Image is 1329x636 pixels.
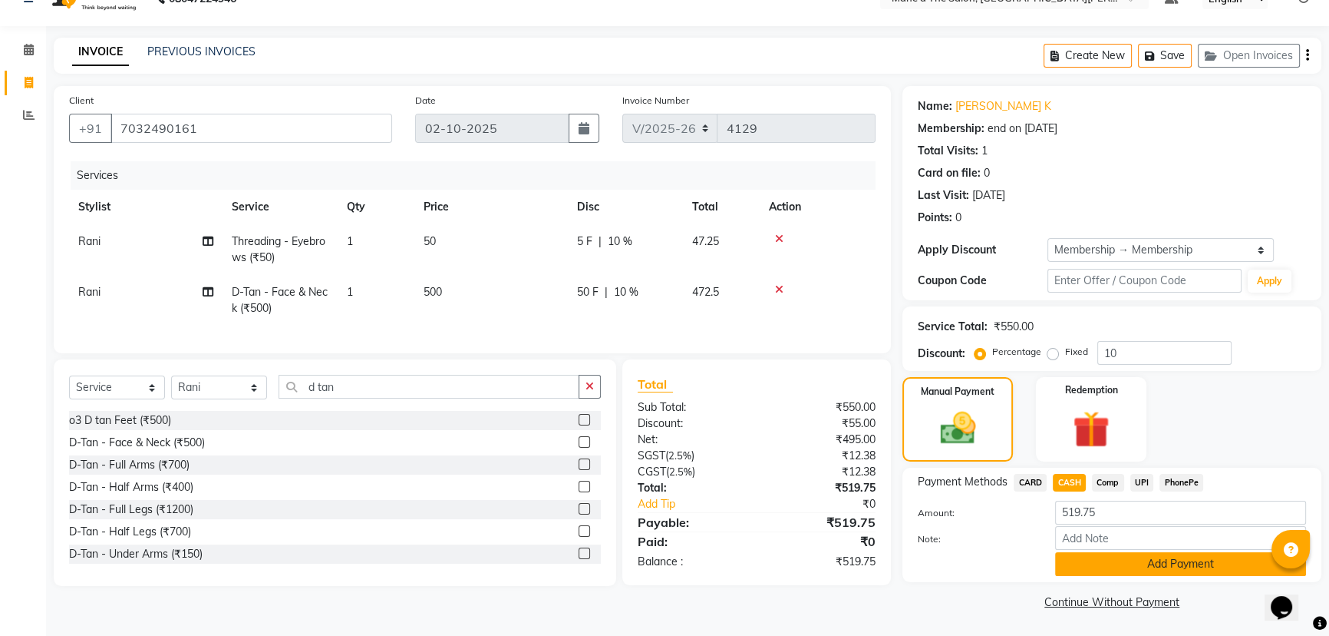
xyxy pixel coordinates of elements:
[955,98,1051,114] a: [PERSON_NAME] K
[599,234,602,250] span: |
[638,449,665,462] span: SGST
[669,465,692,478] span: 2.5%
[992,345,1041,359] label: Percentage
[414,190,568,224] th: Price
[1055,526,1306,550] input: Add Note
[232,234,325,264] span: Threading - Eyebrows (₹50)
[1265,575,1314,621] iframe: chat widget
[1130,474,1154,492] span: UPI
[1014,474,1047,492] span: CARD
[577,234,592,250] span: 5 F
[638,376,673,393] span: Total
[626,480,757,496] div: Total:
[757,464,887,480] div: ₹12.38
[69,479,193,495] div: D-Tan - Half Arms (₹400)
[1248,270,1291,293] button: Apply
[668,449,691,462] span: 2.5%
[984,165,990,181] div: 0
[918,210,952,226] div: Points:
[1061,406,1121,452] img: _gift.svg
[905,595,1318,611] a: Continue Without Payment
[69,524,191,540] div: D-Tan - Half Legs (₹700)
[626,554,757,570] div: Balance :
[918,187,969,204] div: Last Visit:
[614,284,638,300] span: 10 %
[757,432,887,448] div: ₹495.00
[906,506,1044,520] label: Amount:
[1053,474,1086,492] span: CASH
[424,285,442,299] span: 500
[972,187,1005,204] div: [DATE]
[1065,383,1118,397] label: Redemption
[692,285,719,299] span: 472.5
[69,412,171,429] div: o3 D tan Feet (₹500)
[918,474,1007,490] span: Payment Methods
[994,319,1034,335] div: ₹550.00
[415,94,436,108] label: Date
[622,94,689,108] label: Invoice Number
[1044,44,1132,68] button: Create New
[757,416,887,432] div: ₹55.00
[757,480,887,496] div: ₹519.75
[918,273,1047,289] div: Coupon Code
[918,121,984,137] div: Membership:
[424,234,436,248] span: 50
[71,161,887,190] div: Services
[626,464,757,480] div: ( )
[757,513,887,532] div: ₹519.75
[232,285,328,315] span: D-Tan - Face & Neck (₹500)
[918,98,952,114] div: Name:
[279,375,579,399] input: Search or Scan
[929,408,987,449] img: _cash.svg
[69,546,203,562] div: D-Tan - Under Arms (₹150)
[626,532,757,551] div: Paid:
[568,190,683,224] th: Disc
[757,554,887,570] div: ₹519.75
[72,38,129,66] a: INVOICE
[981,143,988,159] div: 1
[918,346,965,362] div: Discount:
[347,234,353,248] span: 1
[918,165,981,181] div: Card on file:
[692,234,719,248] span: 47.25
[757,399,887,416] div: ₹550.00
[918,242,1047,258] div: Apply Discount
[605,284,608,300] span: |
[683,190,760,224] th: Total
[626,416,757,432] div: Discount:
[69,457,190,473] div: D-Tan - Full Arms (₹700)
[69,94,94,108] label: Client
[757,532,887,551] div: ₹0
[921,385,994,399] label: Manual Payment
[1055,501,1306,525] input: Amount
[1055,552,1306,576] button: Add Payment
[918,319,988,335] div: Service Total:
[626,448,757,464] div: ( )
[1065,345,1088,359] label: Fixed
[638,465,666,479] span: CGST
[347,285,353,299] span: 1
[69,502,193,518] div: D-Tan - Full Legs (₹1200)
[1138,44,1192,68] button: Save
[626,513,757,532] div: Payable:
[69,190,223,224] th: Stylist
[918,143,978,159] div: Total Visits:
[626,399,757,416] div: Sub Total:
[608,234,632,250] span: 10 %
[626,496,779,512] a: Add Tip
[955,210,961,226] div: 0
[78,285,101,299] span: Rani
[69,435,205,451] div: D-Tan - Face & Neck (₹500)
[78,234,101,248] span: Rani
[1092,474,1124,492] span: Comp
[147,45,256,58] a: PREVIOUS INVOICES
[110,114,392,143] input: Search by Name/Mobile/Email/Code
[906,532,1044,546] label: Note:
[69,114,112,143] button: +91
[760,190,876,224] th: Action
[778,496,887,512] div: ₹0
[577,284,599,300] span: 50 F
[1159,474,1203,492] span: PhonePe
[757,448,887,464] div: ₹12.38
[1198,44,1300,68] button: Open Invoices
